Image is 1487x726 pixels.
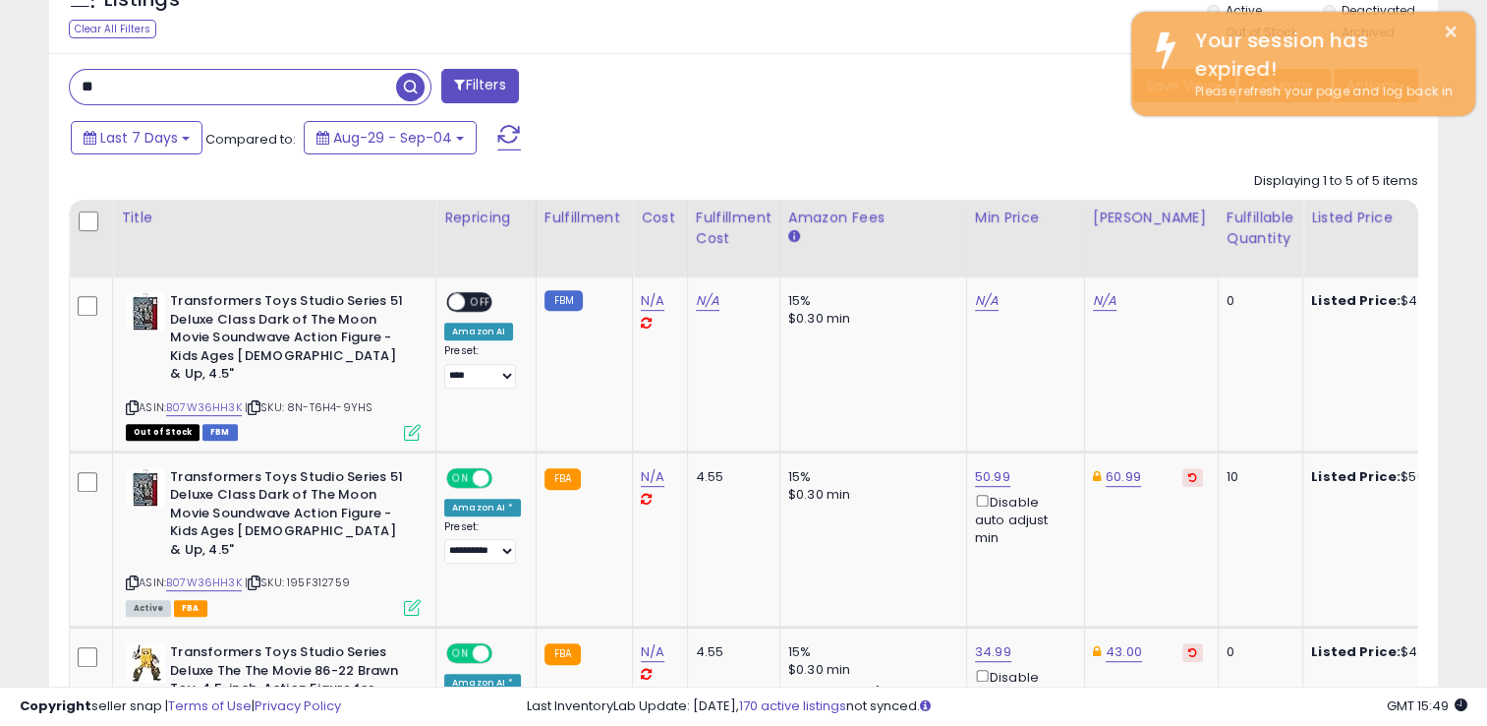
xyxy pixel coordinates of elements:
[788,292,951,310] div: 15%
[1311,468,1474,486] div: $50.99
[1311,643,1474,661] div: $42.86
[975,491,1069,548] div: Disable auto adjust min
[202,424,238,441] span: FBM
[641,642,664,662] a: N/A
[544,643,581,665] small: FBA
[696,468,765,486] div: 4.55
[1093,208,1210,228] div: [PERSON_NAME]
[333,128,452,148] span: Aug-29 - Sep-04
[1227,468,1287,486] div: 10
[444,520,521,565] div: Preset:
[788,661,951,679] div: $0.30 min
[739,696,846,715] a: 170 active listings
[975,642,1011,662] a: 34.99
[489,469,521,486] span: OFF
[245,575,350,590] span: | SKU: 195F312759
[304,121,477,154] button: Aug-29 - Sep-04
[126,292,421,438] div: ASIN:
[788,486,951,504] div: $0.30 min
[1342,2,1415,19] label: Deactivated
[174,600,207,617] span: FBA
[527,697,1467,716] div: Last InventoryLab Update: [DATE], not synced.
[1093,291,1116,311] a: N/A
[20,696,91,715] strong: Copyright
[465,294,496,311] span: OFF
[245,399,372,415] span: | SKU: 8N-T6H4-9YHS
[1227,208,1294,249] div: Fulfillable Quantity
[71,121,202,154] button: Last 7 Days
[441,69,518,103] button: Filters
[126,468,421,614] div: ASIN:
[544,290,583,311] small: FBM
[205,130,296,149] span: Compared to:
[126,424,200,441] span: All listings that are currently out of stock and unavailable for purchase on Amazon
[448,469,473,486] span: ON
[544,468,581,490] small: FBA
[444,344,521,389] div: Preset:
[444,323,513,340] div: Amazon AI
[168,696,252,715] a: Terms of Use
[444,499,521,516] div: Amazon AI *
[1226,2,1262,19] label: Active
[1387,696,1467,715] span: 2025-09-16 15:49 GMT
[20,697,341,716] div: seller snap | |
[1254,172,1418,191] div: Displaying 1 to 5 of 5 items
[696,643,765,661] div: 4.55
[975,666,1069,723] div: Disable auto adjust min
[1180,27,1460,83] div: Your session has expired!
[170,468,409,565] b: Transformers Toys Studio Series 51 Deluxe Class Dark of The Moon Movie Soundwave Action Figure - ...
[166,399,242,416] a: B07W36HH3K
[1180,83,1460,101] div: Please refresh your page and log back in
[788,468,951,486] div: 15%
[788,208,958,228] div: Amazon Fees
[975,208,1076,228] div: Min Price
[126,600,171,617] span: All listings currently available for purchase on Amazon
[788,643,951,661] div: 15%
[126,643,165,683] img: 410S2riJevL._SL40_.jpg
[170,292,409,389] b: Transformers Toys Studio Series 51 Deluxe Class Dark of The Moon Movie Soundwave Action Figure - ...
[444,208,528,228] div: Repricing
[69,20,156,38] div: Clear All Filters
[121,208,428,228] div: Title
[1227,643,1287,661] div: 0
[126,292,165,332] img: 51WdDA0m11L._SL40_.jpg
[1311,642,1401,661] b: Listed Price:
[696,291,719,311] a: N/A
[641,208,679,228] div: Cost
[696,208,772,249] div: Fulfillment Cost
[641,291,664,311] a: N/A
[1443,20,1458,44] button: ×
[1106,467,1141,487] a: 60.99
[544,208,624,228] div: Fulfillment
[1311,467,1401,486] b: Listed Price:
[1227,292,1287,310] div: 0
[100,128,178,148] span: Last 7 Days
[255,696,341,715] a: Privacy Policy
[126,468,165,508] img: 51WdDA0m11L._SL40_.jpg
[448,645,473,662] span: ON
[975,291,999,311] a: N/A
[788,228,800,246] small: Amazon Fees.
[788,310,951,328] div: $0.30 min
[1311,208,1481,228] div: Listed Price
[1106,642,1142,662] a: 43.00
[1311,292,1474,310] div: $44.99
[1311,291,1401,310] b: Listed Price:
[641,467,664,487] a: N/A
[489,645,521,662] span: OFF
[975,467,1010,487] a: 50.99
[166,575,242,591] a: B07W36HH3K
